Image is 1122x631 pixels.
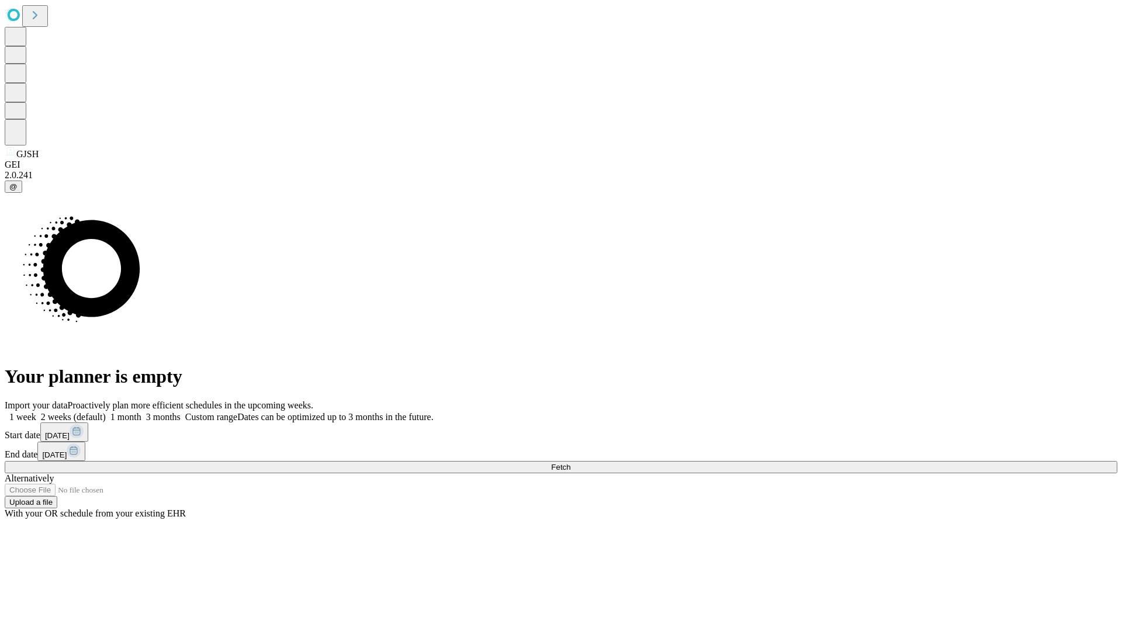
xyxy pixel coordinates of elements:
span: With your OR schedule from your existing EHR [5,508,186,518]
div: GEI [5,160,1117,170]
div: 2.0.241 [5,170,1117,181]
span: 1 week [9,412,36,422]
h1: Your planner is empty [5,366,1117,387]
button: Fetch [5,461,1117,473]
button: [DATE] [37,442,85,461]
span: @ [9,182,18,191]
span: Alternatively [5,473,54,483]
button: @ [5,181,22,193]
span: GJSH [16,149,39,159]
span: 1 month [110,412,141,422]
span: Dates can be optimized up to 3 months in the future. [237,412,433,422]
button: Upload a file [5,496,57,508]
button: [DATE] [40,422,88,442]
span: Import your data [5,400,68,410]
span: Custom range [185,412,237,422]
div: Start date [5,422,1117,442]
span: 2 weeks (default) [41,412,106,422]
span: [DATE] [45,431,70,440]
span: [DATE] [42,450,67,459]
div: End date [5,442,1117,461]
span: Fetch [551,463,570,471]
span: Proactively plan more efficient schedules in the upcoming weeks. [68,400,313,410]
span: 3 months [146,412,181,422]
